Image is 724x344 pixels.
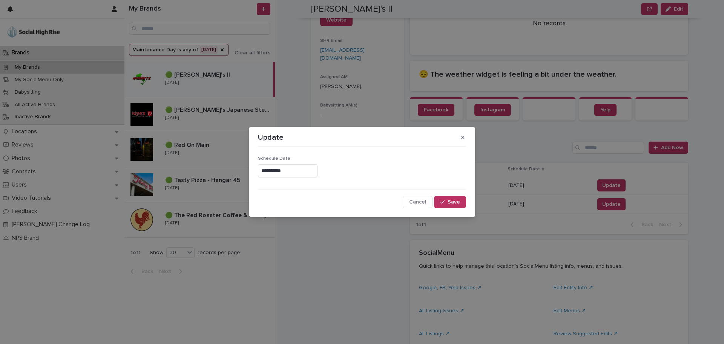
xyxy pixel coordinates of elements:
button: Cancel [403,196,433,208]
p: Update [258,133,284,142]
span: Cancel [409,199,426,205]
span: Save [448,199,460,205]
button: Save [434,196,466,208]
span: Schedule Date [258,156,290,161]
